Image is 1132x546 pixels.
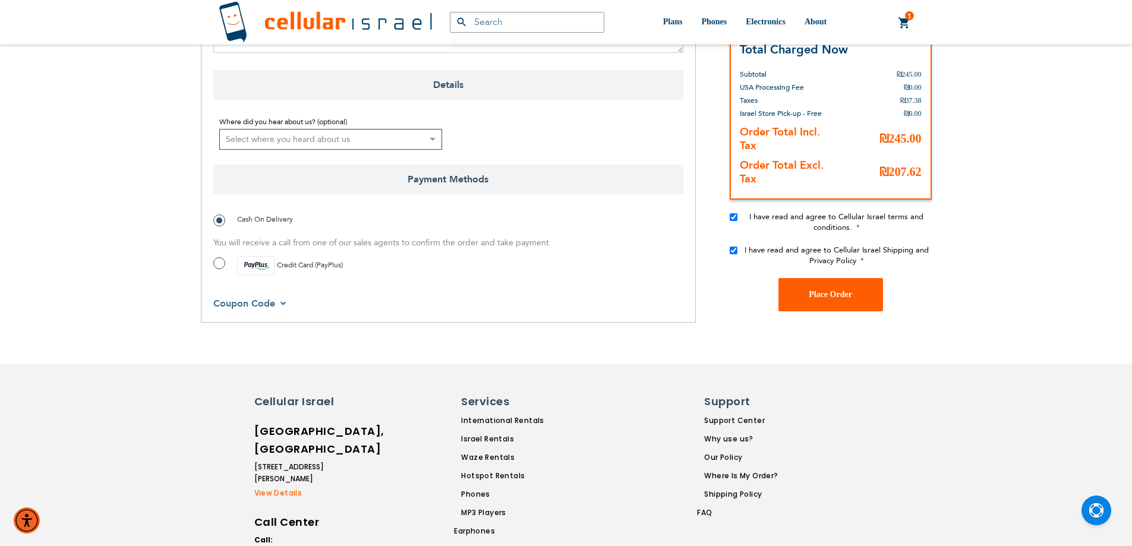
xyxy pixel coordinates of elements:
[277,260,343,270] span: Credit Card (PayPlus)
[704,489,778,500] a: Shipping Policy
[809,290,852,299] span: Place Order
[454,526,608,536] a: Earphones
[904,83,922,91] span: ₪0.00
[213,165,683,194] span: Payment Methods
[740,157,824,186] strong: Order Total Excl. Tax
[461,434,608,444] a: Israel Rentals
[219,1,432,43] img: Cellular Israel Logo
[749,211,923,232] span: I have read and agree to Cellular Israel terms and conditions.
[704,452,778,463] a: Our Policy
[778,277,883,311] button: Place Order
[704,471,778,481] a: Where Is My Order?
[213,297,275,310] span: Coupon Code
[219,117,347,127] span: Where did you hear about us? (optional)
[14,507,40,534] div: Accessibility Menu
[879,132,922,145] span: ₪245.00
[704,415,778,426] a: Support Center
[879,165,922,178] span: ₪207.62
[701,17,727,26] span: Phones
[740,42,848,58] strong: Total Charged Now
[254,488,358,498] a: View Details
[697,507,778,518] a: FAQ
[461,489,608,500] a: Phones
[907,11,912,21] span: 1
[254,394,358,409] h6: Cellular Israel
[254,513,358,531] h6: Call Center
[213,70,683,100] span: Details
[213,236,683,251] p: You will receive a call from one of our sales agents to confirm the order and take payment
[740,93,833,106] th: Taxes
[254,461,358,485] li: [STREET_ADDRESS][PERSON_NAME]
[461,394,601,409] h6: Services
[745,244,929,266] span: I have read and agree to Cellular Israel Shipping and Privacy Policy
[254,535,273,545] strong: Call:
[746,17,786,26] span: Electronics
[740,124,820,153] strong: Order Total Incl. Tax
[740,58,833,80] th: Subtotal
[237,256,275,275] img: payplus.svg
[904,109,922,117] span: ₪0.00
[740,108,822,118] span: Israel Store Pick-up - Free
[704,394,771,409] h6: Support
[805,17,827,26] span: About
[461,507,608,518] a: MP3 Players
[898,16,911,30] a: 1
[254,422,358,458] h6: [GEOGRAPHIC_DATA], [GEOGRAPHIC_DATA]
[704,434,778,444] a: Why use us?
[461,415,608,426] a: International Rentals
[450,12,604,33] input: Search
[461,471,608,481] a: Hotspot Rentals
[900,96,922,104] span: ₪37.38
[897,70,922,78] span: ₪245.00
[740,82,804,91] span: USA Processing Fee
[237,214,293,224] span: Cash On Delivery
[461,452,608,463] a: Waze Rentals
[663,17,683,26] span: Plans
